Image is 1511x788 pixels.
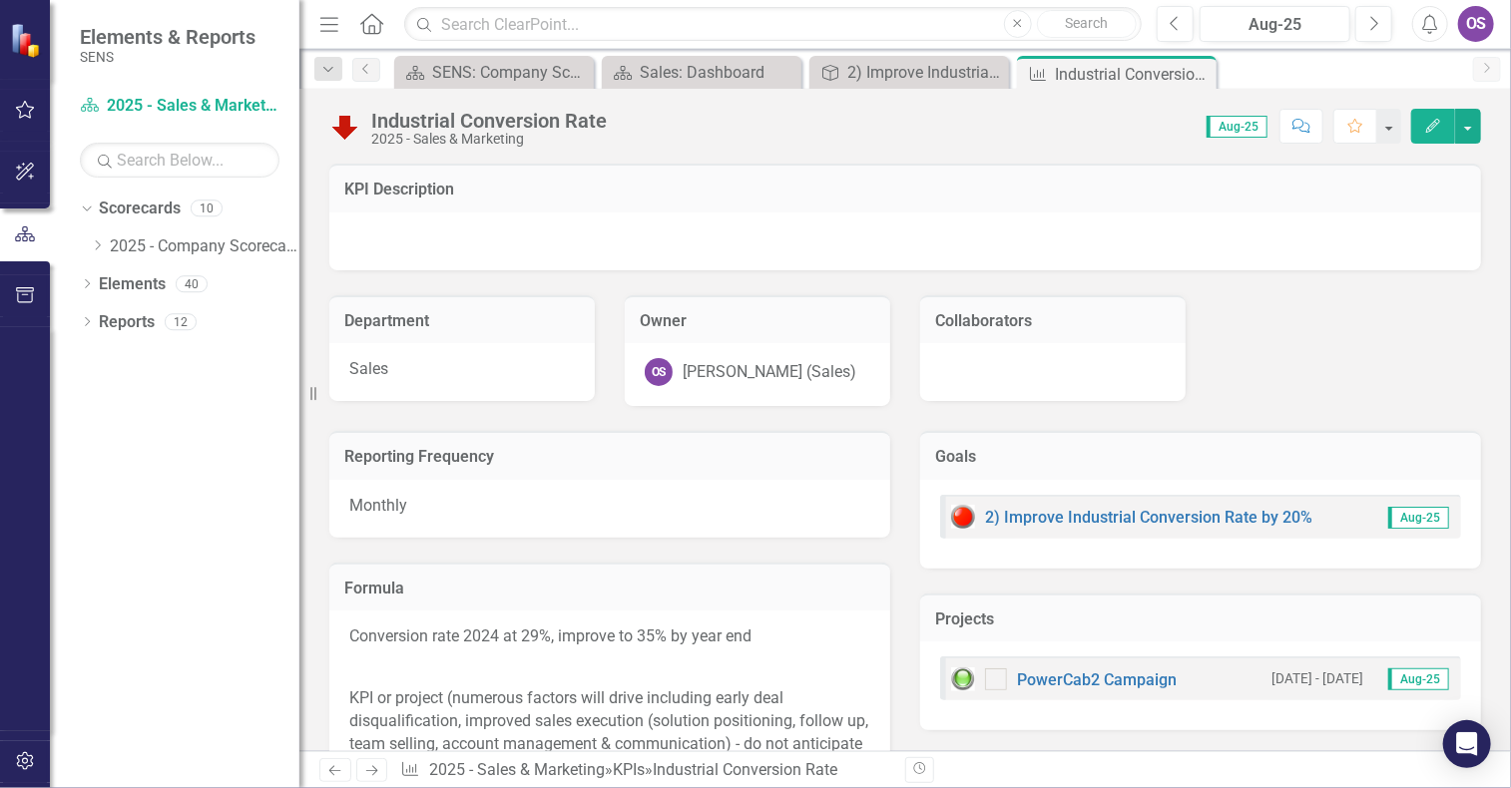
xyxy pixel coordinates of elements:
[80,25,255,49] span: Elements & Reports
[349,359,388,378] span: Sales
[344,580,875,597] h3: Formula
[349,625,870,652] p: Conversion rate 2024 at 29%, improve to 35% by year end
[400,759,890,782] div: » »
[429,760,605,779] a: 2025 - Sales & Marketing
[951,667,975,691] img: Green: On Track
[935,448,1466,466] h3: Goals
[110,235,299,258] a: 2025 - Company Scorecard
[1388,668,1449,690] span: Aug-25
[99,197,181,220] a: Scorecards
[613,760,645,779] a: KPIs
[847,60,1004,85] div: 2) Improve Industrial Conversion Rate by 20%
[344,312,580,330] h3: Department
[1271,669,1363,688] small: [DATE] - [DATE]
[1065,15,1108,31] span: Search
[653,760,837,779] div: Industrial Conversion Rate
[80,49,255,65] small: SENS
[165,313,197,330] div: 12
[1037,10,1137,38] button: Search
[1055,62,1212,87] div: Industrial Conversion Rate
[640,312,875,330] h3: Owner
[935,610,1466,628] h3: Projects
[1200,6,1350,42] button: Aug-25
[371,132,607,147] div: 2025 - Sales & Marketing
[10,23,45,58] img: ClearPoint Strategy
[640,60,796,85] div: Sales: Dashboard
[349,683,870,782] p: KPI or project (numerous factors will drive including early deal disqualification, improved sales...
[607,60,796,85] a: Sales: Dashboard
[1207,116,1267,138] span: Aug-25
[176,275,208,292] div: 40
[1458,6,1494,42] button: OS
[404,7,1142,42] input: Search ClearPoint...
[191,200,223,217] div: 10
[371,110,607,132] div: Industrial Conversion Rate
[432,60,589,85] div: SENS: Company Scorecard
[683,361,856,384] div: [PERSON_NAME] (Sales)
[814,60,1004,85] a: 2) Improve Industrial Conversion Rate by 20%
[329,111,361,143] img: Below Target
[329,480,890,538] div: Monthly
[99,311,155,334] a: Reports
[399,60,589,85] a: SENS: Company Scorecard
[985,508,1312,527] a: 2) Improve Industrial Conversion Rate by 20%
[80,95,279,118] a: 2025 - Sales & Marketing
[935,312,1171,330] h3: Collaborators
[99,273,166,296] a: Elements
[951,505,975,529] img: Red: Critical Issues/Off-Track
[344,181,1466,198] h3: KPI Description
[1443,720,1491,768] div: Open Intercom Messenger
[1017,670,1177,689] a: PowerCab2 Campaign
[80,143,279,178] input: Search Below...
[1388,507,1449,529] span: Aug-25
[1207,13,1343,37] div: Aug-25
[645,358,673,386] div: OS
[344,448,875,466] h3: Reporting Frequency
